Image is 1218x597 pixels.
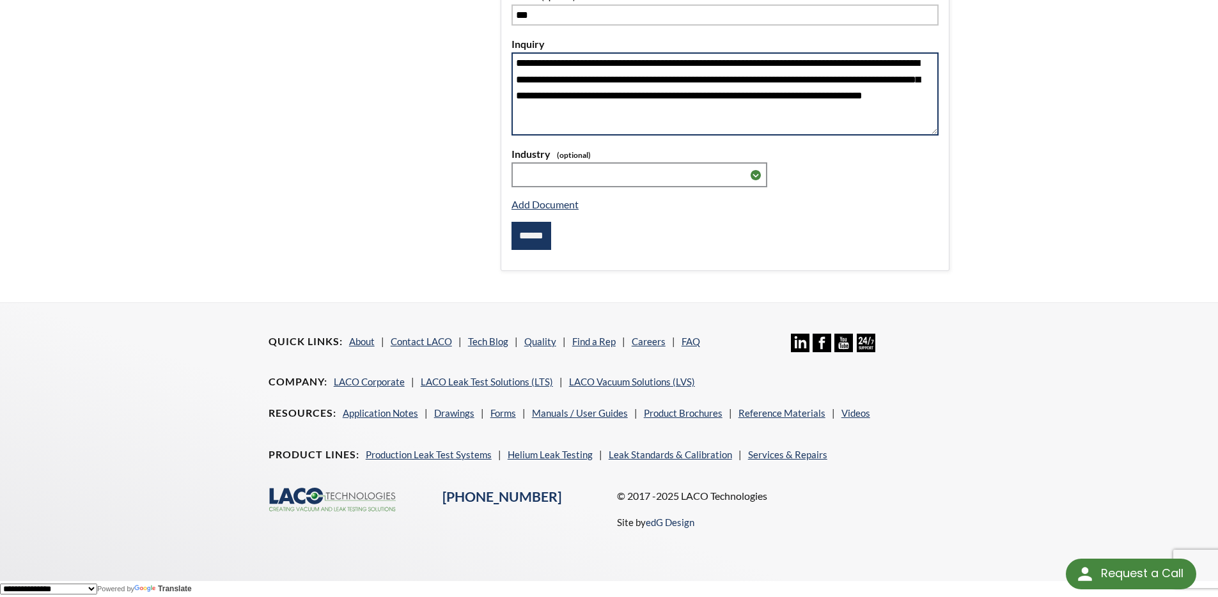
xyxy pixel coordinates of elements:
[841,407,870,419] a: Videos
[646,516,694,528] a: edG Design
[857,334,875,352] img: 24/7 Support Icon
[857,343,875,354] a: 24/7 Support
[343,407,418,419] a: Application Notes
[421,376,553,387] a: LACO Leak Test Solutions (LTS)
[511,146,939,162] label: Industry
[366,449,492,460] a: Production Leak Test Systems
[572,336,616,347] a: Find a Rep
[609,449,732,460] a: Leak Standards & Calibration
[682,336,700,347] a: FAQ
[434,407,474,419] a: Drawings
[334,376,405,387] a: LACO Corporate
[134,585,158,593] img: Google Translate
[524,336,556,347] a: Quality
[617,488,950,504] p: © 2017 -2025 LACO Technologies
[748,449,827,460] a: Services & Repairs
[532,407,628,419] a: Manuals / User Guides
[269,448,359,461] h4: Product Lines
[490,407,516,419] a: Forms
[269,375,327,389] h4: Company
[1101,559,1183,588] div: Request a Call
[508,449,593,460] a: Helium Leak Testing
[391,336,452,347] a: Contact LACO
[738,407,825,419] a: Reference Materials
[349,336,375,347] a: About
[569,376,695,387] a: LACO Vacuum Solutions (LVS)
[511,36,939,52] label: Inquiry
[617,515,694,530] p: Site by
[134,584,192,593] a: Translate
[468,336,508,347] a: Tech Blog
[442,488,561,505] a: [PHONE_NUMBER]
[1066,559,1196,589] div: Request a Call
[1075,564,1095,584] img: round button
[632,336,666,347] a: Careers
[644,407,722,419] a: Product Brochures
[269,335,343,348] h4: Quick Links
[269,407,336,420] h4: Resources
[511,198,579,210] a: Add Document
